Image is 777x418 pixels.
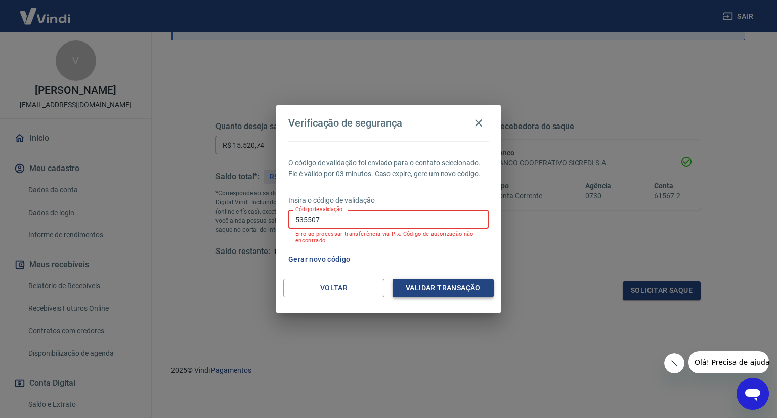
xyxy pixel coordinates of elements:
[295,231,482,244] p: Erro ao processar transferência via Pix: Código de autorização não encontrado.
[288,195,489,206] p: Insira o código de validação
[288,158,489,179] p: O código de validação foi enviado para o contato selecionado. Ele é válido por 03 minutos. Caso e...
[6,7,85,15] span: Olá! Precisa de ajuda?
[664,353,684,373] iframe: Fechar mensagem
[688,351,769,373] iframe: Mensagem da empresa
[288,117,402,129] h4: Verificação de segurança
[284,250,355,269] button: Gerar novo código
[737,378,769,410] iframe: Botão para abrir a janela de mensagens
[295,205,342,213] label: Código de validação
[283,279,384,298] button: Voltar
[393,279,494,298] button: Validar transação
